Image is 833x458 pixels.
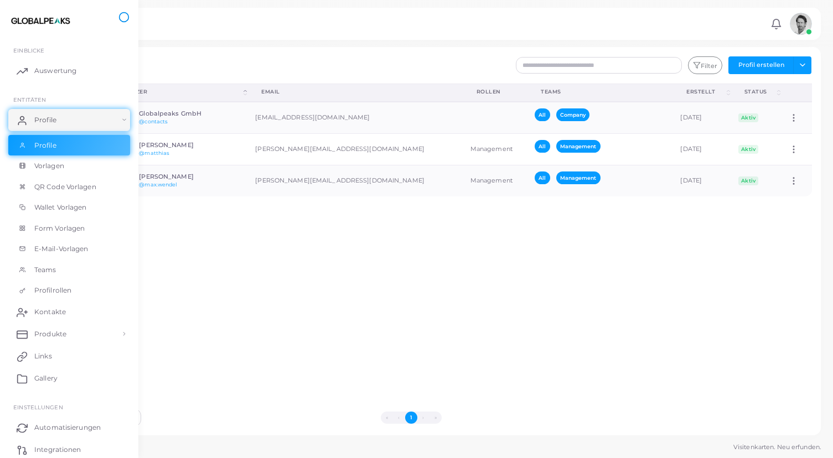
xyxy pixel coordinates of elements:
[34,202,87,212] span: Wallet Vorlagen
[34,329,66,339] span: Produkte
[139,173,220,180] h6: [PERSON_NAME]
[139,118,168,124] a: @contacts
[34,244,89,254] span: E-Mail-Vorlagen
[728,56,794,74] button: Profil erstellen
[34,265,56,275] span: Teams
[8,60,130,82] a: Auswertung
[686,88,724,96] div: Erstellt
[34,445,81,455] span: Integrationen
[477,88,516,96] div: Rollen
[34,115,56,125] span: Profile
[8,259,130,280] a: Teams
[8,238,130,259] a: E-Mail-Vorlagen
[8,109,130,131] a: Profile
[8,301,130,323] a: Kontakte
[8,280,130,301] a: Profilrollen
[249,134,464,165] td: [PERSON_NAME][EMAIL_ADDRESS][DOMAIN_NAME]
[8,367,130,389] a: Gallery
[674,134,732,165] td: [DATE]
[34,223,85,233] span: Form Vorlagen
[535,108,550,121] span: All
[674,165,732,197] td: [DATE]
[13,403,138,412] span: Einstellungen
[674,102,732,134] td: [DATE]
[139,142,220,149] h6: [PERSON_NAME]
[556,140,601,153] span: Management
[790,13,812,35] img: avatar
[13,96,138,104] span: ENTITÄTEN
[249,102,464,134] td: [EMAIL_ADDRESS][DOMAIN_NAME]
[8,155,130,176] a: Vorlagen
[34,373,58,383] span: Gallery
[261,88,452,96] div: Email
[733,443,821,452] span: Visitenkarten. Neu erfunden.
[405,412,417,424] button: Go to page 1
[8,176,130,197] a: QR Code Vorlagen
[139,150,169,156] a: @matthias
[8,417,130,439] a: Automatisierungen
[249,165,464,197] td: [PERSON_NAME][EMAIL_ADDRESS][DOMAIN_NAME]
[139,181,177,188] a: @max.wendel
[8,197,130,218] a: Wallet Vorlagen
[8,135,130,156] a: Profile
[787,13,815,35] a: avatar
[34,307,66,317] span: Kontakte
[535,140,550,153] span: All
[34,140,56,150] span: Profile
[34,423,101,433] span: Automatisierungen
[556,171,601,184] span: Management
[8,345,130,367] a: Links
[464,134,529,165] td: Management
[541,88,662,96] div: Teams
[556,108,590,121] span: Company
[34,285,71,295] span: Profilrollen
[8,218,130,239] a: Form Vorlagen
[535,171,550,184] span: All
[783,84,811,102] th: Action
[144,412,679,424] ul: Pagination
[34,351,52,361] span: Links
[116,88,241,96] div: Benutzer
[8,323,130,345] a: Produkte
[10,11,71,31] img: logo
[34,182,96,192] span: QR Code Vorlagen
[34,161,64,171] span: Vorlagen
[738,176,759,185] span: Aktiv
[13,46,138,55] span: EINBLICKE
[738,145,759,154] span: Aktiv
[688,56,722,74] button: Filter
[738,113,759,122] span: Aktiv
[34,66,76,76] span: Auswertung
[139,110,220,117] h6: Globalpeaks GmbH
[464,165,529,197] td: Management
[744,88,775,96] div: Status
